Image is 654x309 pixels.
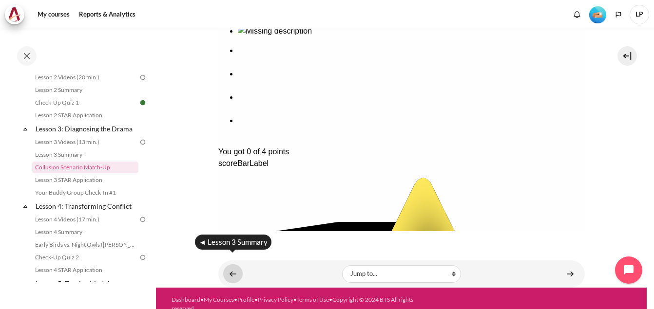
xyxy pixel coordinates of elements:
a: Lesson 2 Summary [32,84,138,96]
a: Privacy Policy [258,296,293,303]
a: Lesson 2 STAR Application [32,109,138,121]
a: Level #2 [585,5,610,23]
a: Lesson 5: Turning My Job Outward [34,277,138,300]
a: Lesson 3 STAR Application [32,174,138,186]
img: Done [138,98,147,107]
a: Lesson 4 Videos (17 min.) [32,214,138,225]
a: Reports & Analytics [76,5,139,24]
a: Early Birds vs. Night Owls ([PERSON_NAME]'s Story) [32,239,138,251]
div: Level #2 [589,5,606,23]
a: Profile [237,296,254,303]
a: Lesson 3 Videos (13 min.) [32,136,138,148]
a: Collusion Scenario Match-Up [32,162,138,173]
img: To do [138,215,147,224]
a: Lesson 3: Diagnosing the Drama [34,122,138,135]
a: Terms of Use [296,296,329,303]
img: Level #2 [589,6,606,23]
a: My courses [34,5,73,24]
a: Lesson 3 Summary [32,149,138,161]
div: ◄ Lesson 3 Summary [195,235,271,250]
span: Collapse [20,124,30,134]
a: Architeck Architeck [5,5,29,24]
a: Lesson 2 Videos (20 min.) [32,72,138,83]
img: Architeck [8,7,21,22]
a: Lesson 4: Transforming Conflict [34,200,138,213]
a: Check-Up Quiz 1 [32,97,138,109]
a: Lesson 4 STAR Application [32,264,138,276]
a: Your Buddy Group Check-In #1 [32,187,138,199]
a: My Courses [204,296,234,303]
img: To do [138,73,147,82]
a: Lesson 4 Summary [32,226,138,238]
button: Languages [611,7,626,22]
a: User menu [630,5,649,24]
img: To do [138,253,147,262]
a: Check-Up Quiz 2 [32,252,138,263]
span: LP [630,5,649,24]
a: Dashboard [172,296,200,303]
span: Collapse [20,201,30,211]
a: Lesson 3 STAR Application ► [560,264,580,283]
img: To do [138,138,147,146]
div: Show notification window with no new notifications [570,7,584,22]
